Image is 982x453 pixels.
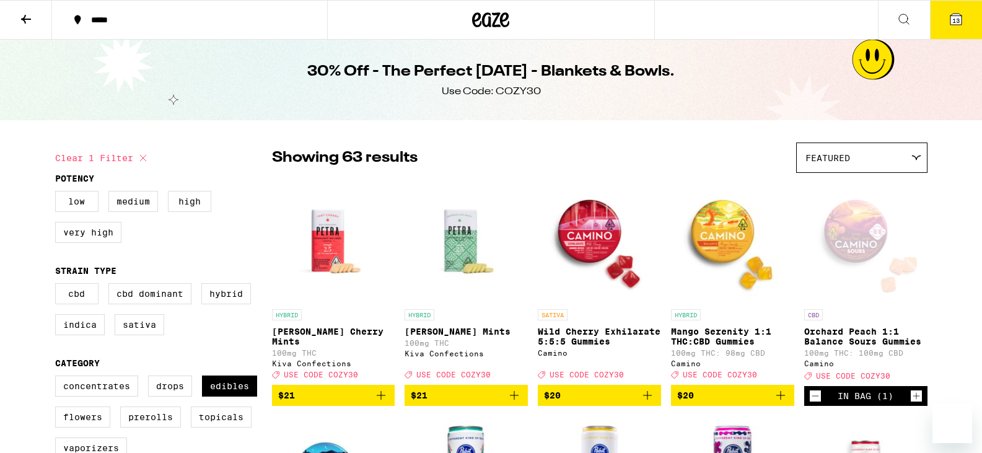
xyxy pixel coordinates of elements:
legend: Strain Type [55,266,116,276]
a: Open page for Mango Serenity 1:1 THC:CBD Gummies from Camino [671,179,794,385]
label: Medium [108,191,158,212]
legend: Category [55,358,100,368]
label: CBD Dominant [108,283,191,304]
p: Wild Cherry Exhilarate 5:5:5 Gummies [538,327,661,346]
label: Low [55,191,99,212]
label: Prerolls [120,407,181,428]
p: HYBRID [671,309,701,320]
div: Kiva Confections [272,359,395,367]
div: Camino [671,359,794,367]
span: USE CODE COZY30 [550,371,624,379]
button: 13 [930,1,982,39]
label: Hybrid [201,283,251,304]
span: USE CODE COZY30 [683,371,757,379]
img: Kiva Confections - Petra Tart Cherry Mints [272,179,395,303]
p: 100mg THC [405,339,528,347]
legend: Potency [55,174,94,183]
p: CBD [804,309,823,320]
label: Edibles [202,376,257,397]
button: Add to bag [405,385,528,406]
span: $20 [677,390,694,400]
span: $21 [411,390,427,400]
img: Camino - Wild Cherry Exhilarate 5:5:5 Gummies [538,179,661,303]
a: Open page for Orchard Peach 1:1 Balance Sours Gummies from Camino [804,179,927,386]
a: Open page for Petra Tart Cherry Mints from Kiva Confections [272,179,395,385]
span: USE CODE COZY30 [816,372,890,380]
label: Flowers [55,407,110,428]
label: Drops [148,376,192,397]
p: SATIVA [538,309,568,320]
label: CBD [55,283,99,304]
h1: 30% Off - The Perfect [DATE] - Blankets & Bowls. [307,61,675,82]
div: Camino [538,349,661,357]
label: Very High [55,222,121,243]
span: $20 [544,390,561,400]
p: [PERSON_NAME] Cherry Mints [272,327,395,346]
img: Camino - Mango Serenity 1:1 THC:CBD Gummies [671,179,794,303]
span: USE CODE COZY30 [284,371,358,379]
div: Use Code: COZY30 [442,85,541,99]
label: Indica [55,314,105,335]
label: Topicals [191,407,252,428]
span: $21 [278,390,295,400]
img: Kiva Confections - Petra Moroccan Mints [405,179,528,303]
button: Add to bag [272,385,395,406]
span: 13 [952,17,960,24]
div: In Bag (1) [838,391,893,401]
p: Showing 63 results [272,147,418,169]
span: USE CODE COZY30 [416,371,491,379]
iframe: Button to launch messaging window [932,403,972,443]
a: Open page for Wild Cherry Exhilarate 5:5:5 Gummies from Camino [538,179,661,385]
p: HYBRID [272,309,302,320]
label: Concentrates [55,376,138,397]
div: Kiva Confections [405,350,528,358]
p: Orchard Peach 1:1 Balance Sours Gummies [804,327,927,346]
p: 100mg THC: 100mg CBD [804,349,927,357]
p: HYBRID [405,309,434,320]
button: Clear 1 filter [55,143,151,174]
p: 100mg THC: 98mg CBD [671,349,794,357]
span: Featured [805,153,850,163]
label: Sativa [115,314,164,335]
label: High [168,191,211,212]
p: 100mg THC [272,349,395,357]
button: Decrement [809,390,822,402]
button: Increment [910,390,923,402]
div: Camino [804,359,927,367]
p: [PERSON_NAME] Mints [405,327,528,336]
a: Open page for Petra Moroccan Mints from Kiva Confections [405,179,528,385]
button: Add to bag [538,385,661,406]
button: Add to bag [671,385,794,406]
p: Mango Serenity 1:1 THC:CBD Gummies [671,327,794,346]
